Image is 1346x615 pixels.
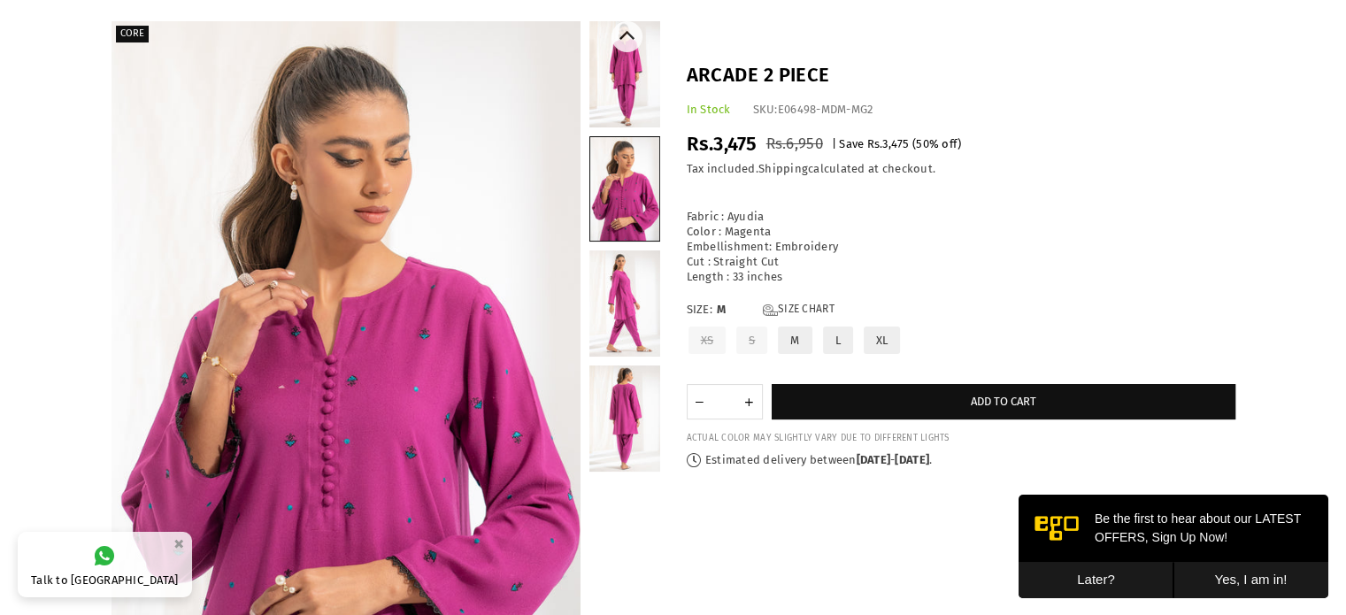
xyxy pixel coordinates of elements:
[687,162,1235,177] div: Tax included. calculated at checkout.
[916,137,929,150] span: 50
[776,325,813,356] label: M
[687,325,728,356] label: XS
[687,453,1235,468] p: Estimated delivery between - .
[687,433,1235,444] div: ACTUAL COLOR MAY SLIGHTLY VARY DUE TO DIFFERENT LIGHTS
[821,325,855,356] label: L
[839,137,864,150] span: Save
[758,162,808,176] a: Shipping
[687,303,1235,318] label: Size:
[867,137,910,150] span: Rs.3,475
[735,325,769,356] label: S
[116,26,149,42] label: Core
[717,303,752,318] span: M
[895,453,929,466] time: [DATE]
[763,303,835,318] a: Size Chart
[687,62,1235,89] h1: Arcade 2 piece
[611,21,642,52] button: Previous
[687,195,1235,284] div: Fabric : Ayudia Color : Magenta Embellishment: Embroidery Cut : Straight Cut Length : 33 inches
[18,532,192,597] a: Talk to [GEOGRAPHIC_DATA]
[687,103,731,116] span: In Stock
[687,384,763,419] quantity-input: Quantity
[772,384,1235,419] button: Add to cart
[912,137,961,150] span: ( % off)
[1019,495,1328,597] iframe: webpush-onsite
[862,325,903,356] label: XL
[778,103,873,116] span: E06498-MDM-MG2
[832,137,836,150] span: |
[857,453,891,466] time: [DATE]
[766,135,823,153] span: Rs.6,950
[753,103,873,118] div: SKU:
[168,529,189,558] button: ×
[155,67,310,104] button: Yes, I am in!
[687,132,758,156] span: Rs.3,475
[971,395,1036,408] span: Add to cart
